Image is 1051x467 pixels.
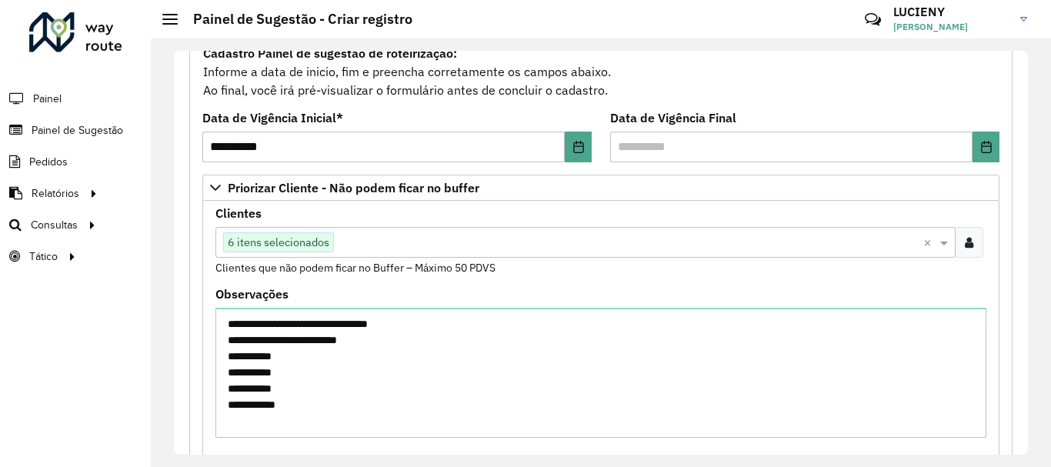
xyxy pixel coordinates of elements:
label: Data de Vigência Inicial [202,108,343,127]
div: Informe a data de inicio, fim e preencha corretamente os campos abaixo. Ao final, você irá pré-vi... [202,43,999,100]
a: Contato Rápido [856,3,889,36]
strong: Cadastro Painel de sugestão de roteirização: [203,45,457,61]
a: Priorizar Cliente - Não podem ficar no buffer [202,175,999,201]
h2: Painel de Sugestão - Criar registro [178,11,412,28]
span: Priorizar Cliente - Não podem ficar no buffer [228,182,479,194]
span: Clear all [923,233,936,252]
label: Clientes [215,204,262,222]
span: Painel de Sugestão [32,122,123,138]
button: Choose Date [973,132,999,162]
span: Relatórios [32,185,79,202]
h3: LUCIENY [893,5,1009,19]
span: Consultas [31,217,78,233]
div: Priorizar Cliente - Não podem ficar no buffer [202,201,999,458]
span: Tático [29,249,58,265]
span: Pedidos [29,154,68,170]
button: Choose Date [565,132,592,162]
span: [PERSON_NAME] [893,20,1009,34]
label: Observações [215,285,289,303]
span: Painel [33,91,62,107]
span: 6 itens selecionados [224,233,333,252]
label: Data de Vigência Final [610,108,736,127]
small: Clientes que não podem ficar no Buffer – Máximo 50 PDVS [215,261,495,275]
